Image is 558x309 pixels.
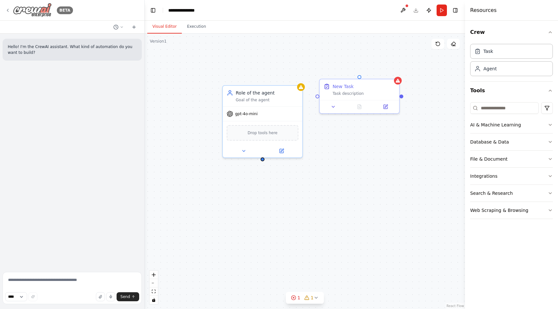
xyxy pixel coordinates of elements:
[236,90,298,96] div: Role of the agent
[150,39,167,44] div: Version 1
[149,6,158,15] button: Hide left sidebar
[8,44,137,55] p: Hello! I'm the CrewAI assistant. What kind of automation do you want to build?
[447,304,464,308] a: React Flow attribution
[333,91,395,96] div: Task description
[470,134,553,150] button: Database & Data
[297,294,300,301] span: 1
[470,173,497,179] div: Integrations
[13,3,52,17] img: Logo
[470,122,521,128] div: AI & Machine Learning
[470,156,508,162] div: File & Document
[150,287,158,296] button: fit view
[235,111,258,116] span: gpt-4o-mini
[150,296,158,304] button: toggle interactivity
[470,23,553,41] button: Crew
[150,271,158,279] button: zoom in
[129,23,139,31] button: Start a new chat
[470,6,497,14] h4: Resources
[117,292,139,301] button: Send
[451,6,460,15] button: Hide right sidebar
[222,85,303,158] div: Role of the agentGoal of the agentgpt-4o-miniDrop tools here
[57,6,73,14] div: BETA
[286,292,324,304] button: 11
[470,82,553,100] button: Tools
[346,103,373,111] button: No output available
[483,48,493,55] div: Task
[28,292,37,301] button: Improve this prompt
[470,168,553,184] button: Integrations
[470,41,553,81] div: Crew
[150,271,158,304] div: React Flow controls
[111,23,126,31] button: Switch to previous chat
[374,103,397,111] button: Open in side panel
[470,185,553,202] button: Search & Research
[248,130,278,136] span: Drop tools here
[333,83,354,90] div: New Task
[263,147,300,155] button: Open in side panel
[470,190,513,196] div: Search & Research
[319,79,400,114] div: New TaskTask description
[168,7,201,14] nav: breadcrumb
[470,207,528,214] div: Web Scraping & Browsing
[120,294,130,299] span: Send
[470,139,509,145] div: Database & Data
[106,292,115,301] button: Click to speak your automation idea
[147,20,182,34] button: Visual Editor
[470,151,553,167] button: File & Document
[236,97,298,103] div: Goal of the agent
[182,20,211,34] button: Execution
[311,294,314,301] span: 1
[483,65,497,72] div: Agent
[150,279,158,287] button: zoom out
[96,292,105,301] button: Upload files
[470,202,553,219] button: Web Scraping & Browsing
[470,116,553,133] button: AI & Machine Learning
[470,100,553,224] div: Tools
